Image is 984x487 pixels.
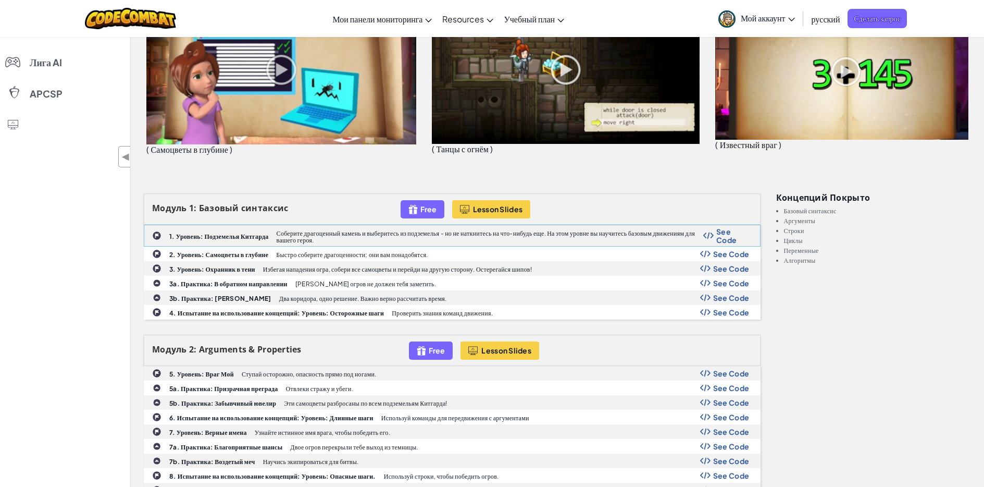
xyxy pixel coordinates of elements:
[713,308,750,316] span: See Code
[169,429,247,436] b: 7. Уровень: Верные имена
[436,143,489,154] span: Танцы с огнём
[784,237,971,244] li: Циклы
[806,5,845,33] a: русский
[144,439,761,454] a: 7a. Практика: Благоприятные шансы Двое огров перекрыли тебе выход из темницы. Show Code Logo See ...
[713,2,800,35] a: Мой аккаунт
[152,369,161,378] img: IconChallengeLevel.svg
[121,149,130,164] span: ◀
[713,442,750,451] span: See Code
[499,5,569,33] a: Учебный план
[718,10,736,28] img: avatar
[460,342,539,360] a: Lesson Slides
[153,294,161,302] img: IconPracticeLevel.svg
[776,193,971,202] h3: Концепций покрыто
[153,442,161,451] img: IconPracticeLevel.svg
[381,415,529,421] p: Используй команды для передвижения с аргументами
[720,139,777,150] span: Известный враг
[700,399,711,406] img: Show Code Logo
[713,279,750,287] span: See Code
[408,203,418,215] img: IconFreeLevelv2.svg
[700,279,711,287] img: Show Code Logo
[242,371,377,378] p: Ступай осторожно, опасность прямо под ногами.
[263,266,532,273] p: Избегая нападения огра, собери все самоцветы и перейди на другую сторону. Остерегайся шипов!
[276,251,428,258] p: Быстро соберите драгоценности; они вам понадобятся.
[199,344,302,355] span: Arguments & Properties
[152,202,187,214] span: Модуль
[848,9,907,28] span: Сделать запрос
[713,428,750,436] span: See Code
[713,457,750,465] span: See Code
[144,247,761,261] a: 2. Уровень: Самоцветы в глубине Быстро соберите драгоценности; они вам понадобятся. Show Code Log...
[189,202,197,214] span: 1:
[713,294,750,302] span: See Code
[713,369,750,378] span: See Code
[286,385,353,392] p: Отвлеки стражу и убеги.
[700,265,711,272] img: Show Code Logo
[144,468,761,483] a: 8. Испытание на использование концепций: Уровень: Опасные шаги. Используй строки, чтобы победить ...
[169,472,376,480] b: 8. Испытание на использование концепций: Уровень: Опасные шаги.
[169,233,269,240] b: 1. Уровень: Подземелья Китгарда
[713,413,750,421] span: See Code
[169,265,255,273] b: 3. Уровень: Охранник в тени
[442,14,484,25] span: Resources
[473,205,523,213] span: Lesson Slides
[144,305,761,320] a: 4. Испытание на использование концепций: Уровень: Осторожные шаги Проверить знания команд движени...
[284,400,447,407] p: Эти самоцветы разбросаны по всем подземельям Китгарда!
[713,398,750,407] span: See Code
[295,281,436,287] p: [PERSON_NAME] огров не должен тебя заметить.
[152,471,161,480] img: IconChallengeLevel.svg
[784,257,971,264] li: Алгоритмы
[779,139,781,150] span: )
[152,412,161,422] img: IconChallengeLevel.svg
[169,370,234,378] b: 5. Уровень: Враг Мой
[169,443,282,451] b: 7a. Практика: Благоприятные шансы
[144,381,761,395] a: 5a. Практика: Призрачная преграда Отвлеки стражу и убеги. Show Code Logo See Code
[144,276,761,290] a: 3a. Практика: В обратном направлении [PERSON_NAME] огров не должен тебя заметить. Show Code Logo ...
[713,384,750,392] span: See Code
[152,249,161,259] img: IconChallengeLevel.svg
[189,344,197,355] span: 2:
[812,14,840,25] span: русский
[332,14,422,25] span: Мои панели мониторинга
[700,309,711,316] img: Show Code Logo
[481,346,531,355] span: Lesson Slides
[230,144,232,155] span: )
[784,208,971,214] li: Базовый синтаксис
[169,251,268,259] b: 2. Уровень: Самоцветы в глубине
[715,139,718,150] span: (
[713,264,750,273] span: See Code
[144,290,761,305] a: 3b. Практика: [PERSON_NAME] Два коридора, одно решение. Важно верно рассчитать время. Show Code L...
[504,14,555,25] span: Учебный план
[452,200,531,218] button: Lesson Slides
[384,473,499,480] p: Используй строки, чтобы победить огров.
[713,250,750,258] span: See Code
[85,8,176,29] img: CodeCombat logo
[490,143,493,154] span: )
[152,231,161,240] img: IconChallengeLevel.svg
[169,309,384,317] b: 4. Испытание на использование концепций: Уровень: Осторожные шаги
[153,398,161,407] img: IconPracticeLevel.svg
[700,370,711,377] img: Show Code Logo
[151,144,228,155] span: Самоцветы в глубине
[255,429,390,436] p: Узнайте истинное имя врага, чтобы победить его.
[144,410,761,424] a: 6. Испытание на использование концепций: Уровень: Длинные шаги Используй команды для передвижения...
[152,344,187,355] span: Модуль
[144,261,761,276] a: 3. Уровень: Охранник в тени Избегая нападения огра, собери все самоцветы и перейди на другую стор...
[429,346,445,355] span: Free
[152,308,161,317] img: IconChallengeLevel.svg
[153,279,161,287] img: IconPracticeLevel.svg
[263,458,359,465] p: Научись экипироваться для битвы.
[290,444,418,451] p: Двое огров перекрыли тебе выход из темницы.
[327,5,437,33] a: Мои панели мониторинга
[30,58,62,67] span: Лига AI
[146,144,149,155] span: (
[700,250,711,258] img: Show Code Logo
[700,472,711,479] img: Show Code Logo
[153,457,161,465] img: IconPracticeLevel.svg
[420,205,437,213] span: Free
[700,457,711,465] img: Show Code Logo
[144,454,761,468] a: 7b. Практика: Воздетый меч Научись экипироваться для битвы. Show Code Logo See Code
[700,294,711,301] img: Show Code Logo
[417,345,426,357] img: IconFreeLevelv2.svg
